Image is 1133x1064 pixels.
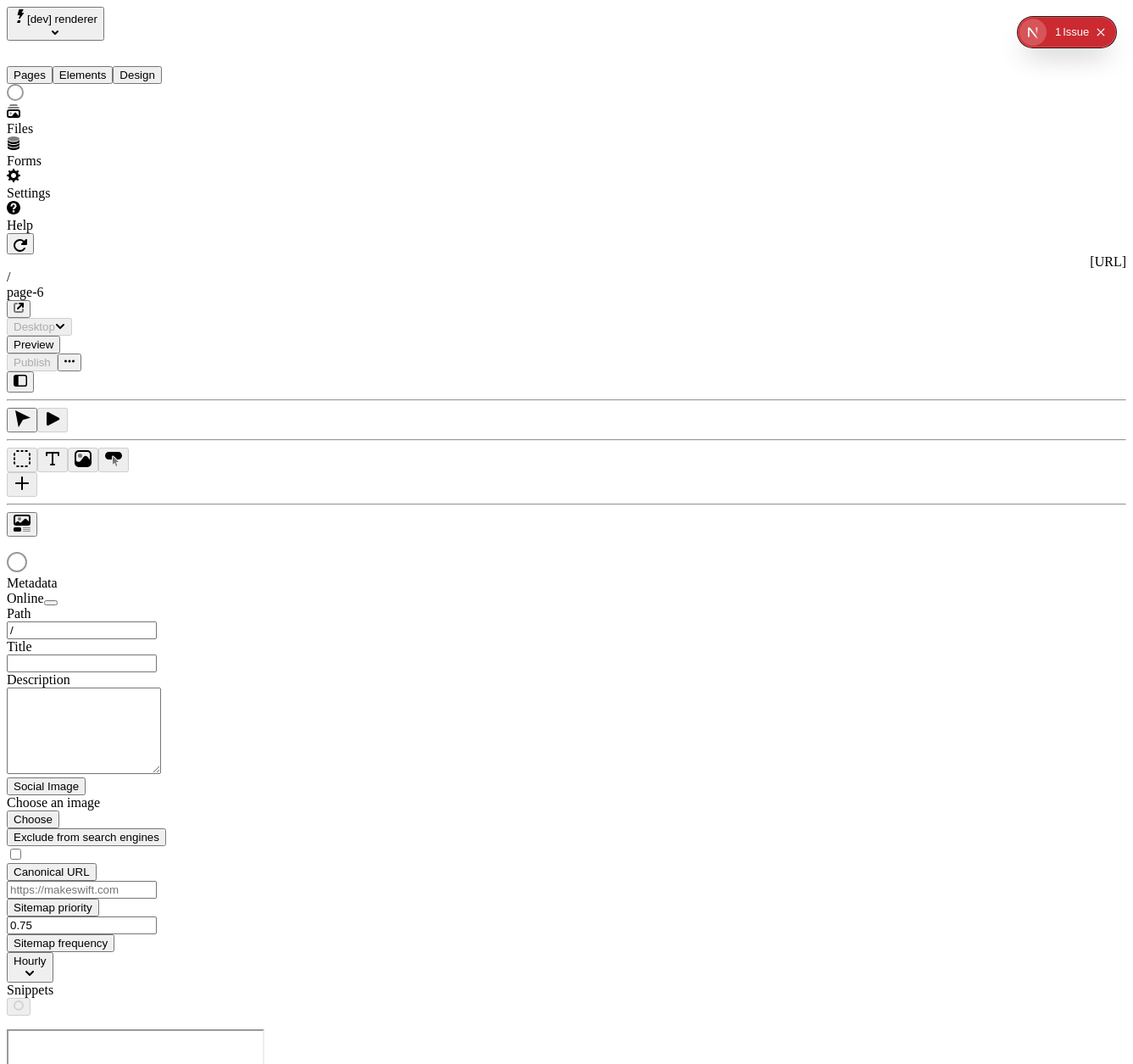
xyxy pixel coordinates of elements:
button: Text [37,448,68,472]
button: Sitemap priority [7,899,99,916]
button: Box [7,448,37,472]
button: Select site [7,7,104,41]
span: Social Image [14,780,79,793]
span: Exclude from search engines [14,831,159,844]
div: Forms [7,153,210,169]
span: [dev] renderer [27,13,97,25]
button: Hourly [7,952,53,983]
div: Snippets [7,983,210,998]
button: Elements [53,66,114,84]
button: Exclude from search engines [7,828,166,846]
div: page-6 [7,285,1126,300]
span: Preview [14,338,53,351]
button: Canonical URL [7,863,97,881]
button: Button [98,448,129,472]
button: Preview [7,336,60,354]
div: Files [7,121,210,136]
div: [URL] [7,254,1126,270]
div: Help [7,218,210,233]
span: Choose [14,813,53,826]
span: Path [7,606,31,621]
span: Sitemap priority [14,901,92,914]
div: Settings [7,186,210,201]
button: Pages [7,66,53,84]
button: Image [68,448,98,472]
span: Online [7,591,44,605]
input: https://makeswift.com [7,881,157,899]
span: Title [7,639,32,654]
button: Choose [7,811,59,828]
button: Sitemap frequency [7,934,114,952]
span: Sitemap frequency [14,937,108,950]
div: / [7,270,1126,285]
div: Metadata [7,576,210,591]
span: Desktop [14,320,55,333]
button: Social Image [7,777,86,795]
span: Hourly [14,955,47,967]
span: Canonical URL [14,866,90,878]
button: Publish [7,354,58,371]
span: Publish [14,356,51,369]
div: Choose an image [7,795,210,811]
button: Desktop [7,318,72,336]
span: Description [7,672,70,687]
button: Design [113,66,162,84]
